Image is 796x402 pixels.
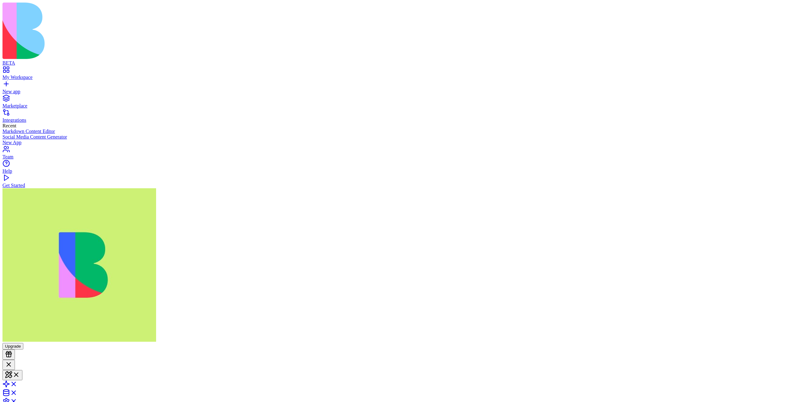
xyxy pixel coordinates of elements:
div: BETA [2,60,794,66]
a: Help [2,163,794,174]
button: Upgrade [2,343,23,349]
a: Markdown Content Editor [2,129,794,134]
div: Help [2,168,794,174]
a: New app [2,83,794,94]
a: Marketplace [2,98,794,109]
img: logo [2,2,252,59]
a: Team [2,148,794,160]
div: My Workspace [2,75,794,80]
div: Integrations [2,117,794,123]
img: WhatsApp_Image_2025-01-03_at_11.26.17_rubx1k.jpg [2,188,156,342]
div: Get Started [2,183,794,188]
div: Marketplace [2,103,794,109]
div: Team [2,154,794,160]
a: My Workspace [2,69,794,80]
a: BETA [2,55,794,66]
div: New app [2,89,794,94]
a: Upgrade [2,343,23,349]
a: Social Media Content Generator [2,134,794,140]
a: Get Started [2,177,794,188]
a: Integrations [2,112,794,123]
a: New App [2,140,794,145]
span: Recent [2,123,16,128]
